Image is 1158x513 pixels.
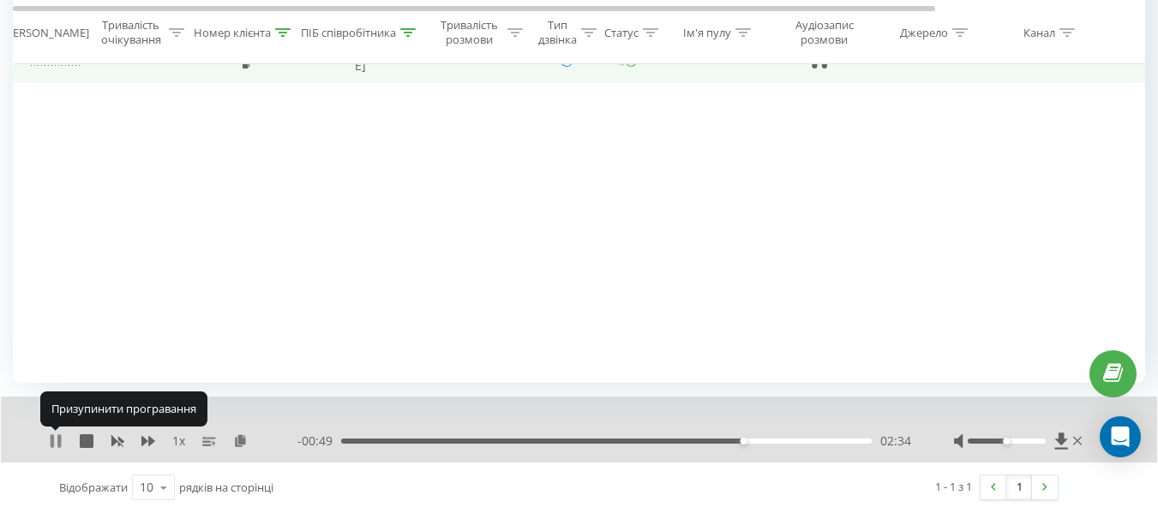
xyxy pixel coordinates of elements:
div: ПІБ співробітника [301,25,396,39]
div: Аудіозапис розмови [783,18,866,47]
div: Статус [604,25,639,39]
div: Тривалість очікування [97,18,165,47]
div: 10 [140,479,153,496]
div: Accessibility label [1003,438,1010,444]
div: Канал [1023,25,1055,39]
div: [PERSON_NAME] [3,25,89,39]
a: 1 [1006,475,1032,499]
div: Open Intercom Messenger [1100,416,1141,457]
div: Призупинити програвання [40,391,207,426]
div: Тривалість розмови [435,18,503,47]
div: Номер клієнта [194,25,271,39]
span: Відображати [59,480,128,495]
div: Accessibility label [741,438,747,444]
span: - 00:49 [297,432,341,450]
span: рядків на сторінці [179,480,273,495]
div: Джерело [900,25,948,39]
span: 1 x [172,432,185,450]
div: 1 - 1 з 1 [935,478,972,495]
span: 02:34 [880,432,911,450]
div: Ім'я пулу [683,25,731,39]
div: Тип дзвінка [538,18,577,47]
